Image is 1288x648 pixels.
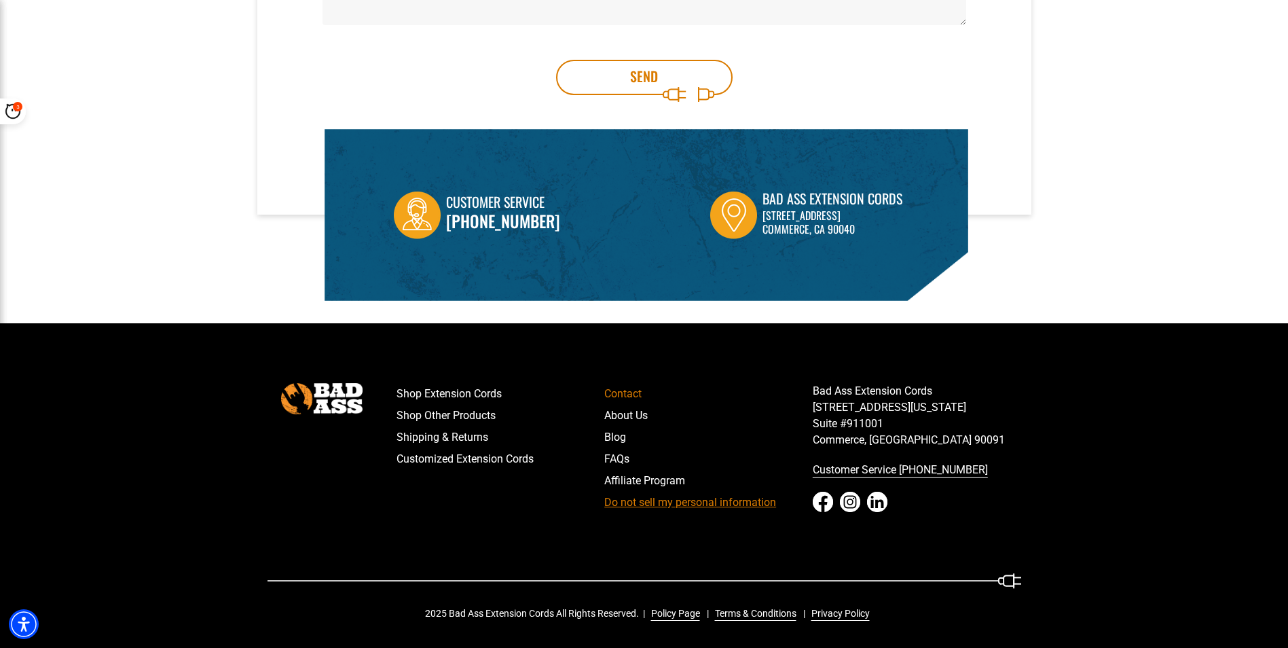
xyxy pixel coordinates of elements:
[813,459,1021,481] a: call 833-674-1699
[840,492,860,512] a: Instagram - open in a new tab
[806,607,870,621] a: Privacy Policy
[604,492,813,514] a: Do not sell my personal information
[762,209,902,236] p: [STREET_ADDRESS] Commerce, CA 90040
[446,192,560,214] div: Customer Service
[397,448,605,470] a: Customized Extension Cords
[813,492,833,512] a: Facebook - open in a new tab
[762,188,902,209] div: Bad Ass Extension Cords
[281,383,363,414] img: Bad Ass Extension Cords
[604,383,813,405] a: Contact
[604,427,813,448] a: Blog
[813,383,1021,448] p: Bad Ass Extension Cords [STREET_ADDRESS][US_STATE] Suite #911001 Commerce, [GEOGRAPHIC_DATA] 90091
[646,607,700,621] a: Policy Page
[394,192,441,239] img: Customer Service
[397,405,605,427] a: Shop Other Products
[604,405,813,427] a: About Us
[556,60,733,95] button: Send
[710,192,757,239] img: Bad Ass Extension Cords
[710,607,796,621] a: Terms & Conditions
[604,448,813,470] a: FAQs
[867,492,887,512] a: LinkedIn - open in a new tab
[9,609,39,639] div: Accessibility Menu
[425,607,879,621] div: 2025 Bad Ass Extension Cords All Rights Reserved.
[397,427,605,448] a: Shipping & Returns
[604,470,813,492] a: Affiliate Program
[446,209,560,233] a: call 833-674-1699
[397,383,605,405] a: Shop Extension Cords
